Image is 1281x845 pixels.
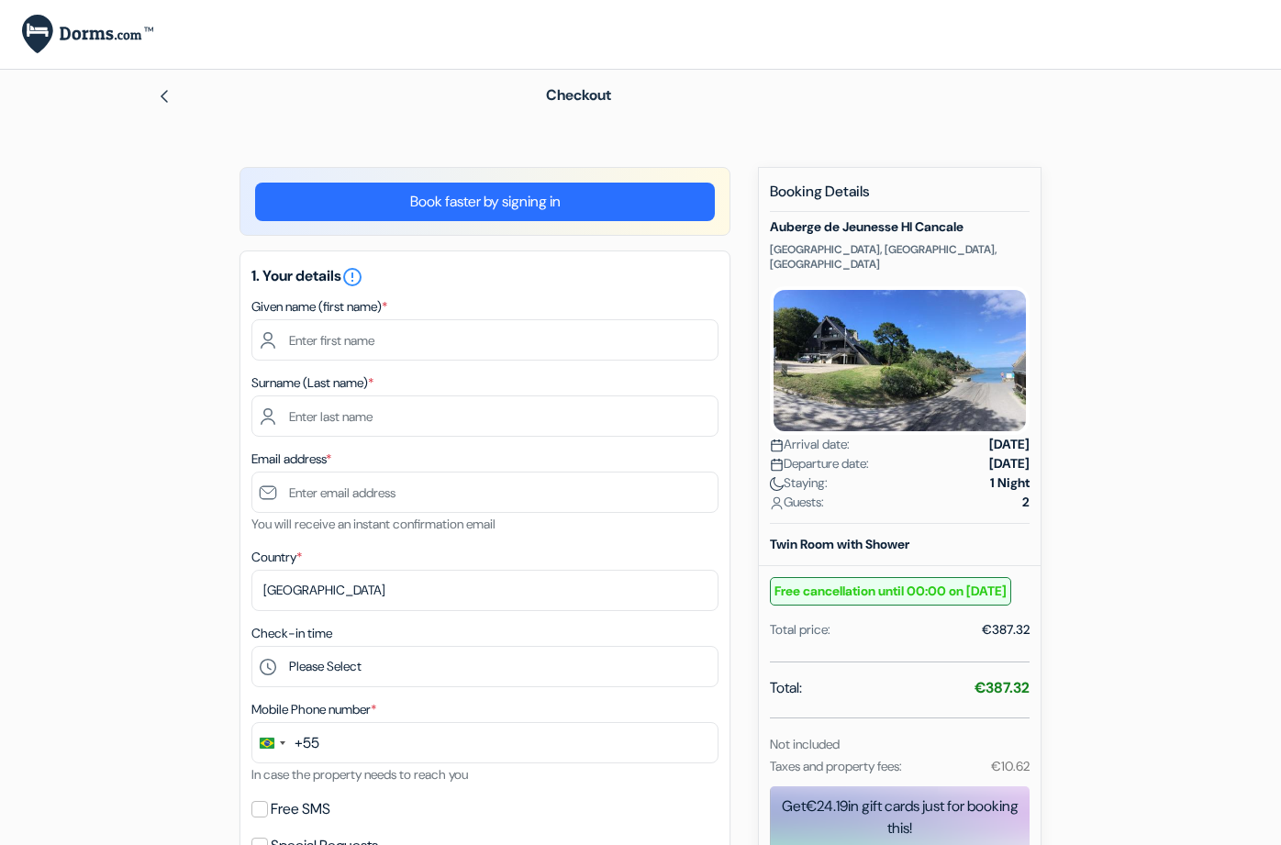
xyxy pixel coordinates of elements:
[982,620,1030,639] div: €387.32
[251,548,302,567] label: Country
[546,85,611,105] span: Checkout
[770,496,784,510] img: user_icon.svg
[770,242,1030,272] p: [GEOGRAPHIC_DATA], [GEOGRAPHIC_DATA], [GEOGRAPHIC_DATA]
[271,796,330,822] label: Free SMS
[22,15,153,54] img: Dorms.com
[770,454,869,473] span: Departure date:
[251,766,468,783] small: In case the property needs to reach you
[770,758,902,774] small: Taxes and property fees:
[770,183,1030,212] h5: Booking Details
[157,89,172,104] img: left_arrow.svg
[251,395,718,437] input: Enter last name
[770,458,784,472] img: calendar.svg
[770,473,828,493] span: Staying:
[1022,493,1030,512] strong: 2
[770,477,784,491] img: moon.svg
[251,450,331,469] label: Email address
[252,723,319,762] button: Change country, selected Brazil (+55)
[251,319,718,361] input: Enter first name
[975,678,1030,697] strong: €387.32
[770,677,802,699] span: Total:
[341,266,363,285] a: error_outline
[990,473,1030,493] strong: 1 Night
[251,472,718,513] input: Enter email address
[770,219,1030,235] h5: Auberge de Jeunesse HI Cancale
[251,266,718,288] h5: 1. Your details
[251,297,387,317] label: Given name (first name)
[251,373,373,393] label: Surname (Last name)
[991,758,1030,774] small: €10.62
[770,736,840,752] small: Not included
[295,732,319,754] div: +55
[989,454,1030,473] strong: [DATE]
[770,435,850,454] span: Arrival date:
[770,620,830,639] div: Total price:
[989,435,1030,454] strong: [DATE]
[770,439,784,452] img: calendar.svg
[770,795,1030,839] div: Get in gift cards just for booking this!
[806,796,848,816] span: €24.19
[251,624,332,643] label: Check-in time
[770,577,1011,606] small: Free cancellation until 00:00 on [DATE]
[255,183,715,221] a: Book faster by signing in
[770,493,824,512] span: Guests:
[341,266,363,288] i: error_outline
[770,536,909,552] b: Twin Room with Shower
[251,700,376,719] label: Mobile Phone number
[251,516,496,532] small: You will receive an instant confirmation email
